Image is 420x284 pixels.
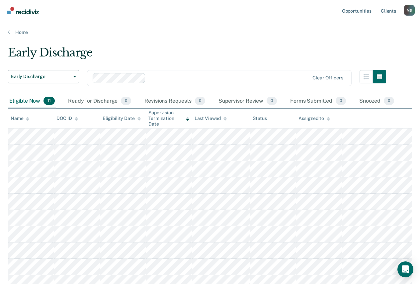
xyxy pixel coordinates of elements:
div: Assigned to [298,116,330,121]
div: Status [253,116,267,121]
div: Clear officers [312,75,343,81]
span: 0 [267,97,277,105]
a: Home [8,29,412,35]
div: Ready for Discharge0 [67,94,132,109]
span: Early Discharge [11,74,71,79]
div: Early Discharge [8,46,386,65]
div: Open Intercom Messenger [397,261,413,277]
span: 0 [195,97,205,105]
div: Eligible Now11 [8,94,56,109]
button: Profile dropdown button [404,5,415,16]
div: Forms Submitted0 [289,94,347,109]
button: Early Discharge [8,70,79,83]
div: Name [11,116,29,121]
div: M S [404,5,415,16]
div: Revisions Requests0 [143,94,206,109]
div: Supervision Termination Date [148,110,189,127]
span: 11 [43,97,55,105]
div: Last Viewed [195,116,227,121]
div: Eligibility Date [103,116,141,121]
span: 0 [121,97,131,105]
div: Supervisor Review0 [217,94,279,109]
span: 0 [384,97,394,105]
span: 0 [336,97,346,105]
div: DOC ID [56,116,78,121]
img: Recidiviz [7,7,39,14]
div: Snoozed0 [358,94,395,109]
